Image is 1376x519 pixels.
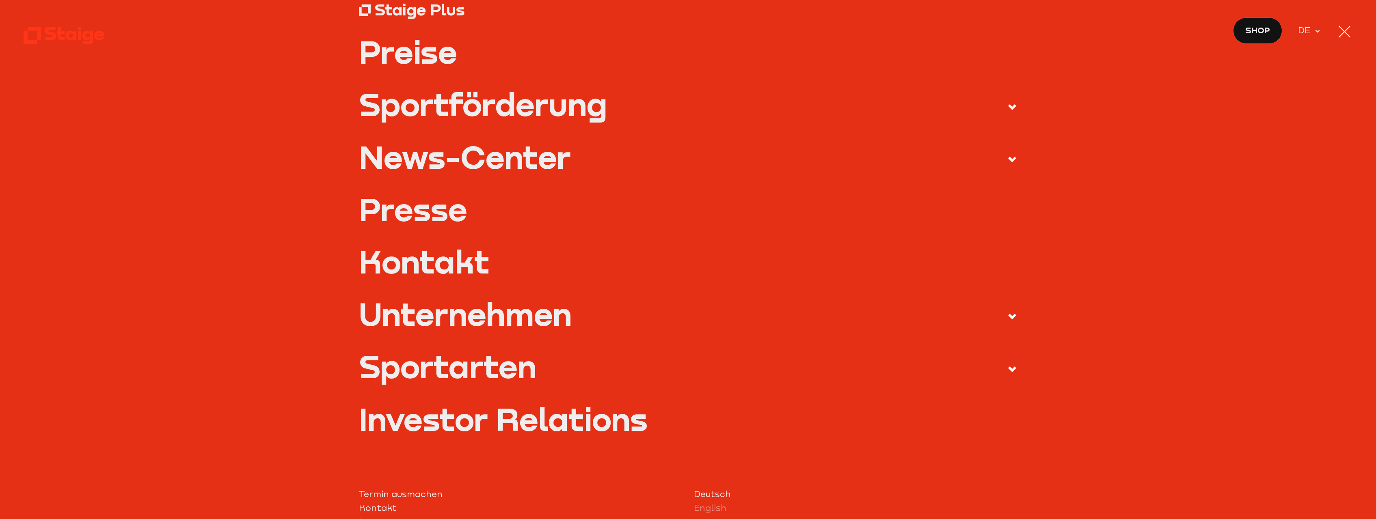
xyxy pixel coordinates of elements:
[694,487,1017,501] a: Deutsch
[359,141,571,173] div: News-Center
[359,501,682,515] a: Kontakt
[359,403,1017,435] a: Investor Relations
[359,246,1017,278] a: Kontakt
[1233,17,1282,44] a: Shop
[359,36,1017,68] a: Preise
[694,501,1017,515] a: English
[359,487,682,501] a: Termin ausmachen
[359,194,1017,225] a: Presse
[359,351,536,382] div: Sportarten
[359,298,572,330] div: Unternehmen
[1298,24,1314,37] span: DE
[359,88,607,120] div: Sportförderung
[1245,23,1270,37] span: Shop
